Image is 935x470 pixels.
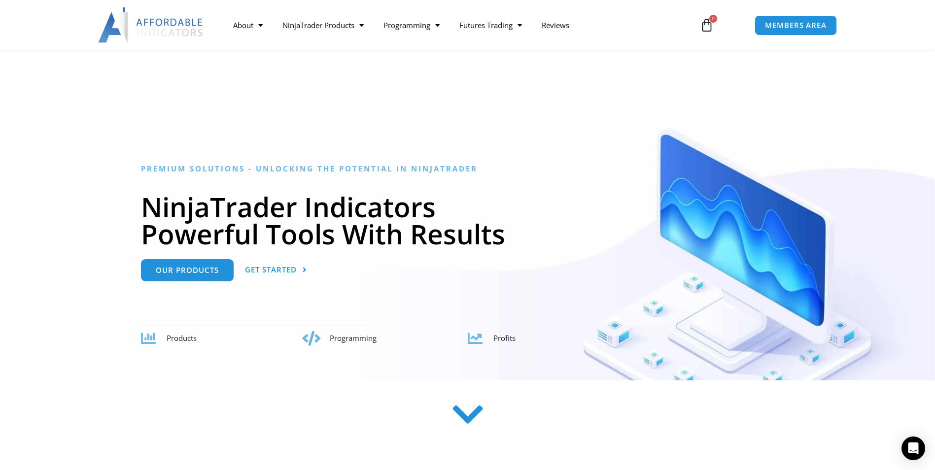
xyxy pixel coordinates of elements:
[223,14,689,36] nav: Menu
[141,259,234,281] a: Our Products
[493,333,516,343] span: Profits
[330,333,377,343] span: Programming
[450,14,532,36] a: Futures Trading
[141,164,794,173] h6: Premium Solutions - Unlocking the Potential in NinjaTrader
[223,14,273,36] a: About
[245,259,307,281] a: Get Started
[901,436,925,460] div: Open Intercom Messenger
[532,14,579,36] a: Reviews
[685,11,728,39] a: 0
[156,267,219,274] span: Our Products
[765,22,827,29] span: MEMBERS AREA
[755,15,837,35] a: MEMBERS AREA
[709,15,717,23] span: 0
[273,14,374,36] a: NinjaTrader Products
[374,14,450,36] a: Programming
[98,7,204,43] img: LogoAI | Affordable Indicators – NinjaTrader
[167,333,197,343] span: Products
[245,266,297,273] span: Get Started
[141,193,794,247] h1: NinjaTrader Indicators Powerful Tools With Results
